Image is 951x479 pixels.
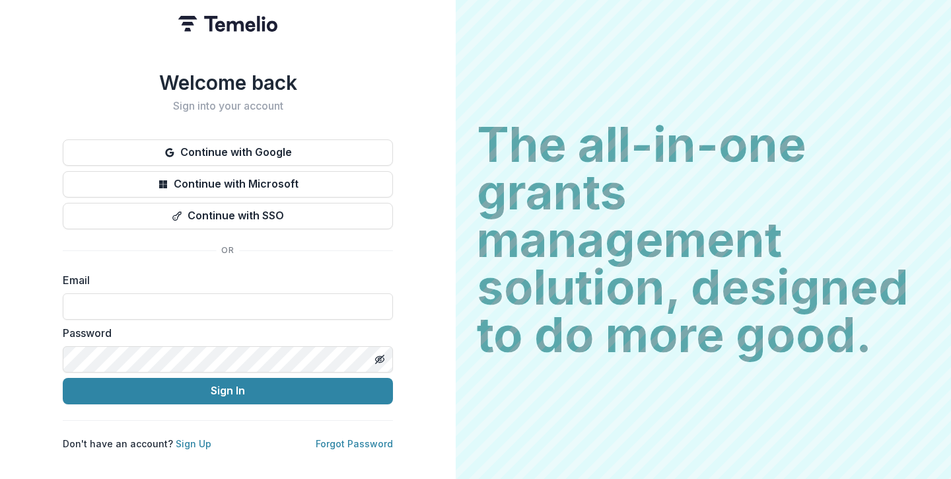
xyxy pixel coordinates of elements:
button: Continue with Microsoft [63,171,393,198]
p: Don't have an account? [63,437,211,451]
button: Toggle password visibility [369,349,390,370]
a: Sign Up [176,438,211,449]
button: Continue with Google [63,139,393,166]
a: Forgot Password [316,438,393,449]
h2: Sign into your account [63,100,393,112]
button: Sign In [63,378,393,404]
button: Continue with SSO [63,203,393,229]
h1: Welcome back [63,71,393,94]
label: Password [63,325,385,341]
img: Temelio [178,16,277,32]
label: Email [63,272,385,288]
